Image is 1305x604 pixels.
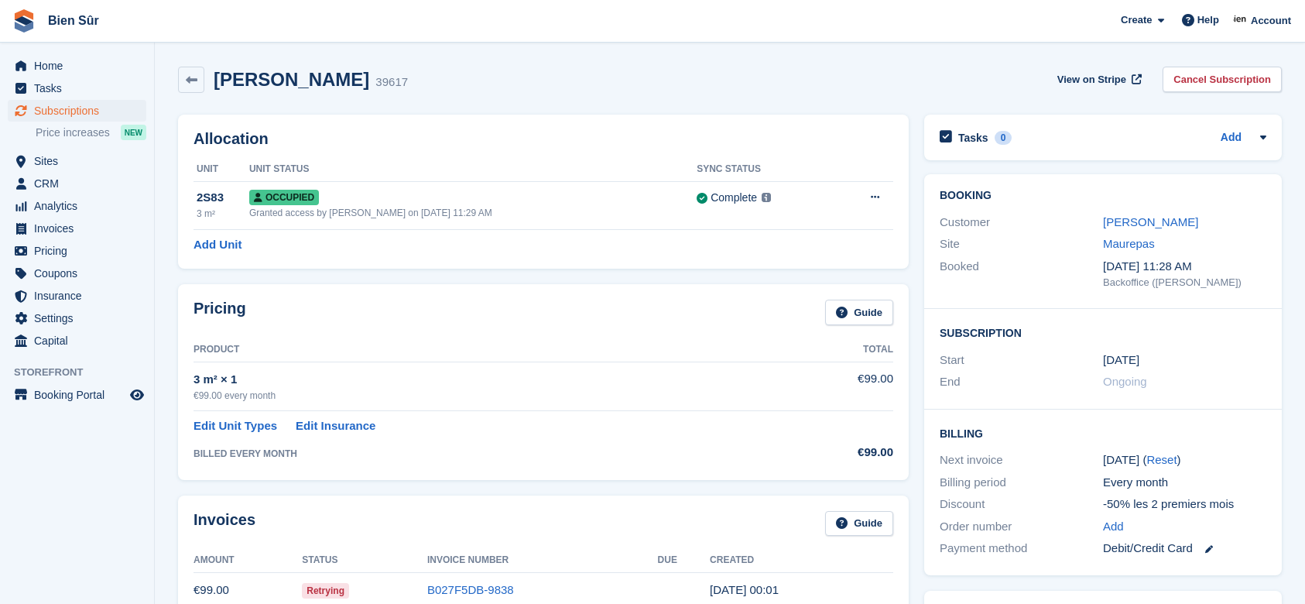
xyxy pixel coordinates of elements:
div: Order number [940,518,1103,536]
a: Add [1103,518,1124,536]
span: Retrying [302,583,349,599]
a: menu [8,55,146,77]
div: Payment method [940,540,1103,558]
a: Edit Insurance [296,417,375,435]
span: View on Stripe [1057,72,1126,88]
span: Price increases [36,125,110,140]
div: Granted access by [PERSON_NAME] on [DATE] 11:29 AM [249,206,697,220]
a: menu [8,240,146,262]
th: Total [779,338,893,362]
a: menu [8,77,146,99]
div: 39617 [375,74,408,91]
a: menu [8,218,146,239]
span: Sites [34,150,127,172]
th: Invoice Number [427,548,658,573]
div: NEW [121,125,146,140]
a: menu [8,173,146,194]
th: Created [710,548,893,573]
div: BILLED EVERY MONTH [194,447,779,461]
h2: Subscription [940,324,1266,340]
img: Asmaa Habri [1233,12,1248,28]
img: stora-icon-8386f47178a22dfd0bd8f6a31ec36ba5ce8667c1dd55bd0f319d3a0aa187defe.svg [12,9,36,33]
span: Pricing [34,240,127,262]
div: [DATE] ( ) [1103,451,1266,469]
div: 3 m² × 1 [194,371,779,389]
th: Unit Status [249,157,697,182]
span: Home [34,55,127,77]
span: Create [1121,12,1152,28]
span: Coupons [34,263,127,284]
a: Maurepas [1103,237,1155,250]
a: [PERSON_NAME] [1103,215,1198,228]
div: Discount [940,496,1103,513]
time: 2024-05-21 22:00:00 UTC [1103,352,1139,369]
th: Status [302,548,427,573]
a: menu [8,330,146,352]
a: Reset [1146,453,1177,466]
a: Guide [825,511,893,537]
span: Tasks [34,77,127,99]
div: Site [940,235,1103,253]
div: Billing period [940,474,1103,492]
a: Edit Unit Types [194,417,277,435]
div: End [940,373,1103,391]
a: menu [8,307,146,329]
div: 0 [995,131,1012,145]
a: Price increases NEW [36,124,146,141]
div: Debit/Credit Card [1103,540,1266,558]
span: Help [1197,12,1219,28]
span: Insurance [34,285,127,307]
div: 3 m² [197,207,249,221]
th: Sync Status [697,157,834,182]
h2: Billing [940,425,1266,441]
a: Add [1221,129,1242,147]
h2: Pricing [194,300,246,325]
span: Ongoing [1103,375,1147,388]
img: icon-info-grey-7440780725fd019a000dd9b08b2336e03edf1995a4989e88bcd33f0948082b44.svg [762,193,771,202]
time: 2025-08-21 22:01:01 UTC [710,583,779,596]
div: Customer [940,214,1103,232]
th: Amount [194,548,302,573]
td: €99.00 [779,362,893,410]
span: Subscriptions [34,100,127,122]
a: Preview store [128,386,146,404]
a: Bien Sûr [42,8,105,33]
span: Capital [34,330,127,352]
div: 2S83 [197,189,249,207]
h2: Booking [940,190,1266,202]
a: menu [8,150,146,172]
a: View on Stripe [1051,67,1145,92]
span: Storefront [14,365,154,380]
a: menu [8,384,146,406]
span: Booking Portal [34,384,127,406]
div: €99.00 every month [194,389,779,403]
a: Cancel Subscription [1163,67,1282,92]
div: Next invoice [940,451,1103,469]
th: Unit [194,157,249,182]
div: Complete [711,190,757,206]
div: Backoffice ([PERSON_NAME]) [1103,275,1266,290]
span: Occupied [249,190,319,205]
span: Analytics [34,195,127,217]
a: menu [8,195,146,217]
a: Guide [825,300,893,325]
th: Due [658,548,711,573]
div: [DATE] 11:28 AM [1103,258,1266,276]
span: Invoices [34,218,127,239]
div: Start [940,352,1103,369]
a: menu [8,100,146,122]
h2: Tasks [958,131,988,145]
h2: Allocation [194,130,893,148]
a: Add Unit [194,236,241,254]
a: menu [8,285,146,307]
th: Product [194,338,779,362]
span: CRM [34,173,127,194]
h2: [PERSON_NAME] [214,69,369,90]
h2: Invoices [194,511,255,537]
a: menu [8,263,146,284]
div: Every month [1103,474,1266,492]
span: Account [1251,13,1291,29]
a: B027F5DB-9838 [427,583,514,596]
div: €99.00 [779,444,893,462]
div: Booked [940,258,1103,290]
